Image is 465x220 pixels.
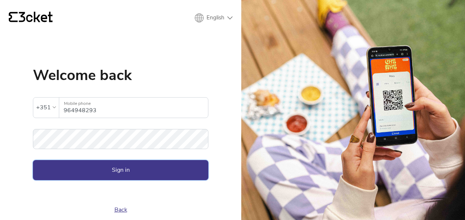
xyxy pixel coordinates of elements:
[64,98,208,118] input: Mobile phone
[33,160,208,180] button: Sign in
[9,12,53,24] a: {' '}
[33,129,208,141] label: Password
[114,206,127,214] a: Back
[33,68,208,83] h1: Welcome back
[59,98,208,110] label: Mobile phone
[9,12,18,22] g: {' '}
[36,102,51,113] div: +351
